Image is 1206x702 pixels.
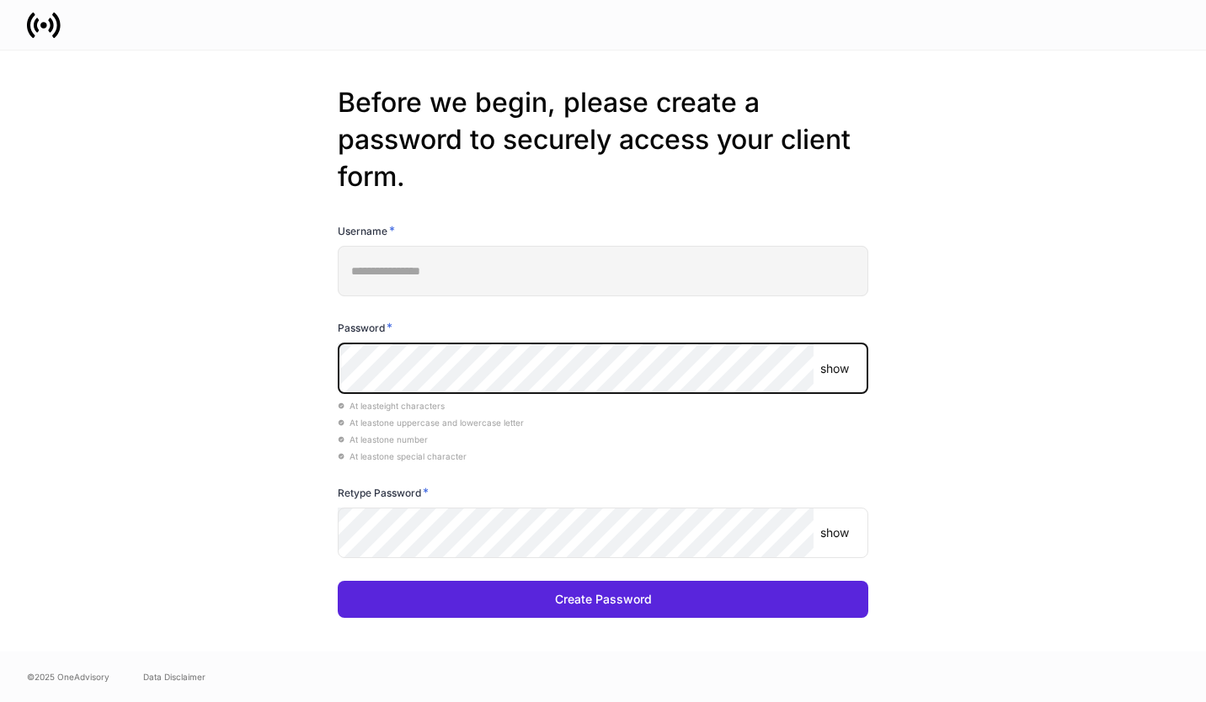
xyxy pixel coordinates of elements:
div: Create Password [555,591,652,608]
span: At least one uppercase and lowercase letter [338,417,524,428]
a: Data Disclaimer [143,670,205,683]
p: show [820,360,849,377]
h2: Before we begin, please create a password to securely access your client form. [338,84,868,195]
span: © 2025 OneAdvisory [27,670,109,683]
p: show [820,524,849,541]
span: At least eight characters [338,401,445,411]
h6: Retype Password [338,484,429,501]
h6: Username [338,222,395,239]
button: Create Password [338,581,868,618]
span: At least one special character [338,451,467,461]
span: At least one number [338,434,428,444]
h6: Password [338,319,392,336]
